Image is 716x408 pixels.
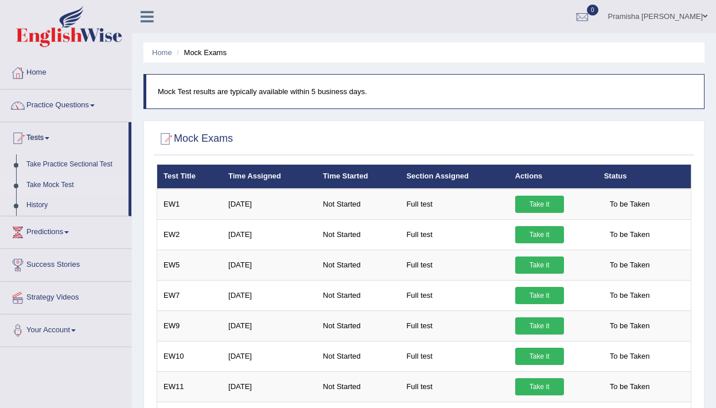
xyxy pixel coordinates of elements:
a: Take Practice Sectional Test [21,154,129,175]
h2: Mock Exams [157,130,233,147]
td: EW10 [157,341,223,371]
a: Predictions [1,216,131,245]
a: History [21,195,129,216]
td: [DATE] [222,250,317,280]
td: Not Started [317,250,400,280]
td: Not Started [317,310,400,341]
td: [DATE] [222,280,317,310]
a: Take it [515,287,564,304]
td: Full test [400,219,508,250]
a: Your Account [1,314,131,343]
th: Actions [509,165,598,189]
td: EW5 [157,250,223,280]
td: Full test [400,189,508,220]
td: Full test [400,341,508,371]
a: Strategy Videos [1,282,131,310]
td: Not Started [317,371,400,402]
a: Take it [515,348,564,365]
td: Not Started [317,219,400,250]
a: Take it [515,378,564,395]
th: Test Title [157,165,223,189]
li: Mock Exams [174,47,227,58]
span: To be Taken [604,257,656,274]
a: Practice Questions [1,90,131,118]
td: Not Started [317,189,400,220]
td: Full test [400,280,508,310]
td: Full test [400,310,508,341]
a: Take it [515,257,564,274]
td: Full test [400,250,508,280]
td: [DATE] [222,371,317,402]
th: Status [598,165,691,189]
td: [DATE] [222,219,317,250]
span: To be Taken [604,317,656,335]
td: EW2 [157,219,223,250]
a: Take it [515,226,564,243]
a: Take it [515,317,564,335]
a: Take it [515,196,564,213]
td: [DATE] [222,341,317,371]
span: To be Taken [604,226,656,243]
td: [DATE] [222,189,317,220]
td: [DATE] [222,310,317,341]
td: EW1 [157,189,223,220]
p: Mock Test results are typically available within 5 business days. [158,86,692,97]
td: Full test [400,371,508,402]
td: EW9 [157,310,223,341]
span: To be Taken [604,378,656,395]
th: Time Started [317,165,400,189]
span: To be Taken [604,287,656,304]
td: Not Started [317,341,400,371]
th: Section Assigned [400,165,508,189]
a: Success Stories [1,249,131,278]
a: Home [152,48,172,57]
th: Time Assigned [222,165,317,189]
a: Tests [1,122,129,151]
td: Not Started [317,280,400,310]
td: EW11 [157,371,223,402]
span: To be Taken [604,348,656,365]
span: 0 [587,5,598,15]
a: Home [1,57,131,86]
span: To be Taken [604,196,656,213]
td: EW7 [157,280,223,310]
a: Take Mock Test [21,175,129,196]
